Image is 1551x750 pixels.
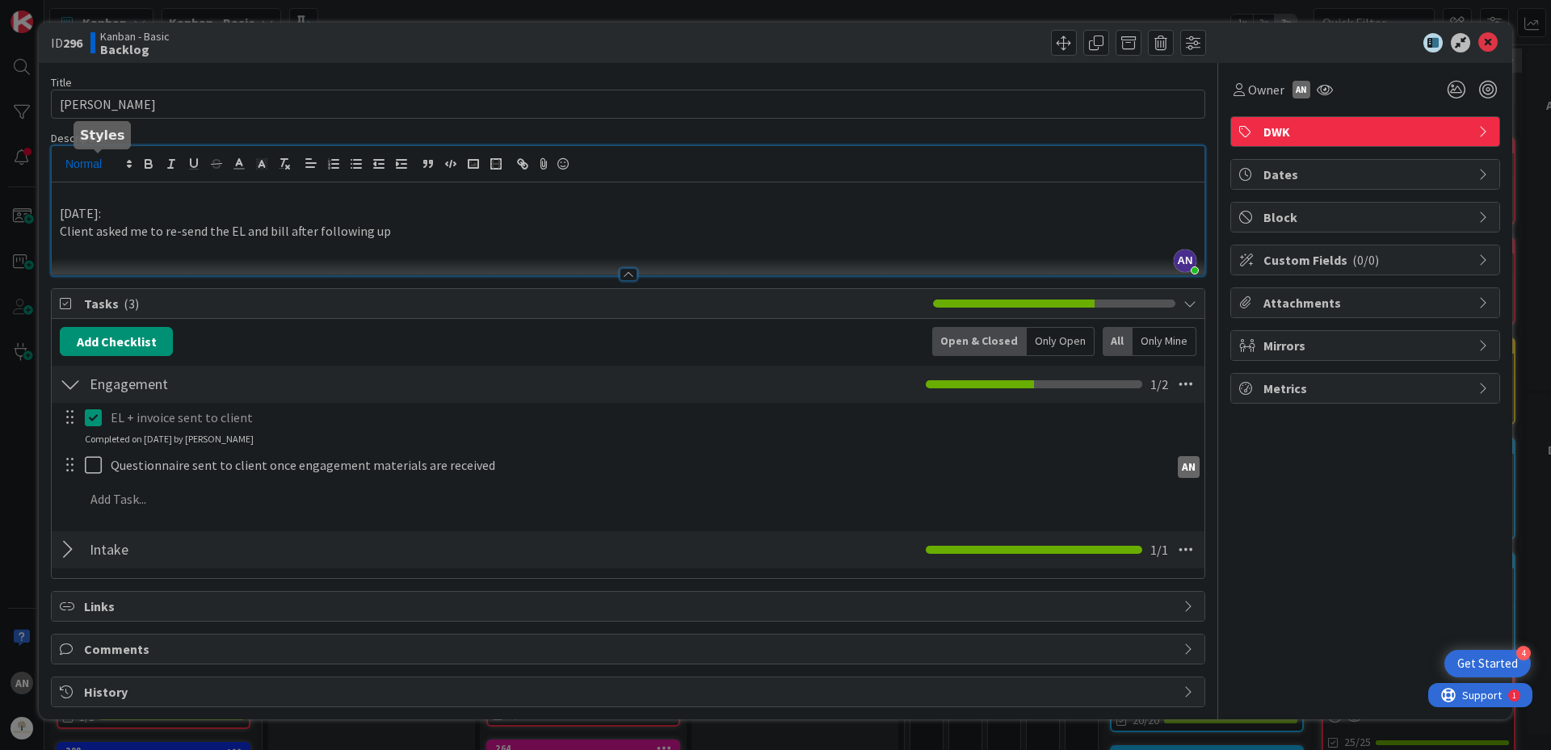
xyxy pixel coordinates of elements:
p: EL + invoice sent to client [111,409,1193,427]
span: Links [84,597,1175,616]
div: All [1103,327,1133,356]
span: Comments [84,639,1175,659]
input: type card name here... [51,90,1205,119]
span: ( 3 ) [124,295,139,312]
div: 4 [1516,646,1531,660]
span: Metrics [1263,379,1470,398]
span: Custom Fields [1263,250,1470,270]
span: ID [51,33,82,52]
span: History [84,682,1175,702]
span: Tasks [84,294,925,313]
p: [DATE]: [60,204,1196,223]
span: AN [1174,249,1196,272]
span: ( 0/0 ) [1352,252,1379,268]
p: Questionnaire sent to client once engagement materials are received [111,456,1163,475]
label: Title [51,75,72,90]
div: AN [1178,456,1200,478]
button: Add Checklist [60,327,173,356]
div: Get Started [1457,656,1518,672]
span: Owner [1248,80,1284,99]
span: Block [1263,207,1470,227]
span: Support [34,2,74,22]
h5: Styles [80,128,124,143]
div: Completed on [DATE] by [PERSON_NAME] [85,432,254,446]
span: Attachments [1263,293,1470,312]
span: Description [51,131,107,145]
b: Backlog [100,43,170,56]
span: 1 / 2 [1150,375,1168,394]
input: Add Checklist... [84,535,448,564]
input: Add Checklist... [84,370,448,399]
div: 1 [84,6,88,19]
div: AN [1292,81,1310,98]
span: 1 / 1 [1150,540,1168,559]
div: Only Open [1027,327,1095,356]
p: Client asked me to re-send the EL and bill after following up [60,222,1196,241]
span: DWK [1263,122,1470,141]
span: Kanban - Basic [100,30,170,43]
span: Dates [1263,165,1470,184]
b: 296 [63,35,82,51]
div: Open & Closed [932,327,1027,356]
div: Open Get Started checklist, remaining modules: 4 [1444,650,1531,677]
div: Only Mine [1133,327,1196,356]
span: Mirrors [1263,336,1470,355]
